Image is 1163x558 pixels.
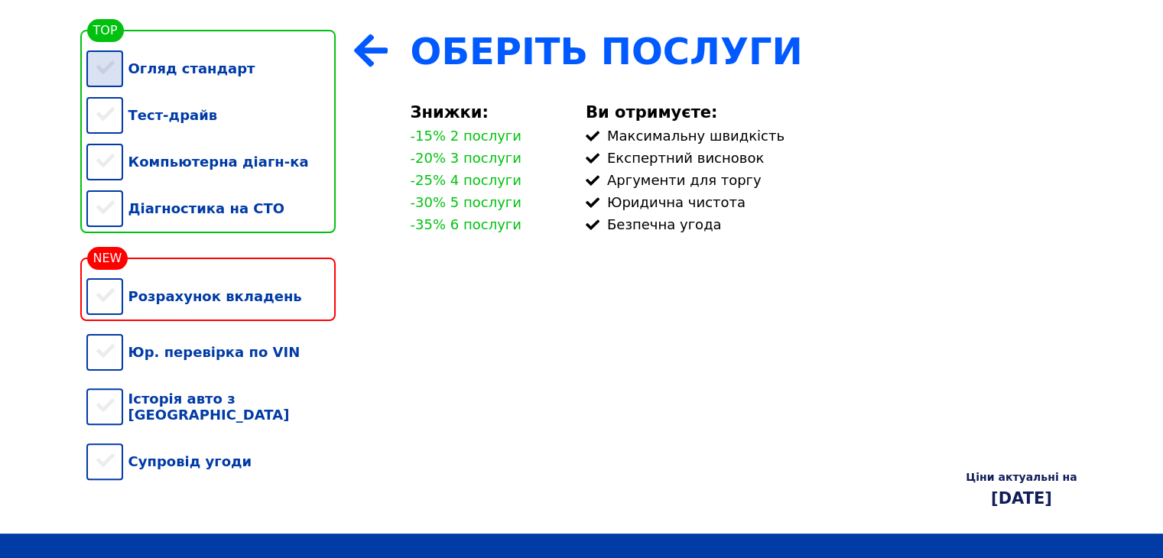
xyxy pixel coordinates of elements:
div: Огляд стандарт [86,45,336,92]
div: Діагностика на СТО [86,185,336,232]
div: Оберіть Послуги [411,30,1077,73]
div: -35% 6 послуги [411,216,521,232]
div: Безпечна угода [586,216,1077,232]
div: Знижки: [411,103,567,122]
div: Історія авто з [GEOGRAPHIC_DATA] [86,375,336,438]
div: -25% 4 послуги [411,172,521,188]
div: -15% 2 послуги [411,128,521,144]
div: Експертний висновок [586,150,1077,166]
div: Юр. перевірка по VIN [86,329,336,375]
div: [DATE] [966,489,1077,508]
div: Максимальну швидкість [586,128,1077,144]
div: Ціни актуальні на [966,471,1077,483]
div: Ви отримуєте: [586,103,1077,122]
div: Аргументи для торгу [586,172,1077,188]
div: Компьютерна діагн-ка [86,138,336,185]
div: Тест-драйв [86,92,336,138]
div: Розрахунок вкладень [86,273,336,320]
div: -20% 3 послуги [411,150,521,166]
div: Юридична чистота [586,194,1077,210]
div: Супровід угоди [86,438,336,485]
div: -30% 5 послуги [411,194,521,210]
